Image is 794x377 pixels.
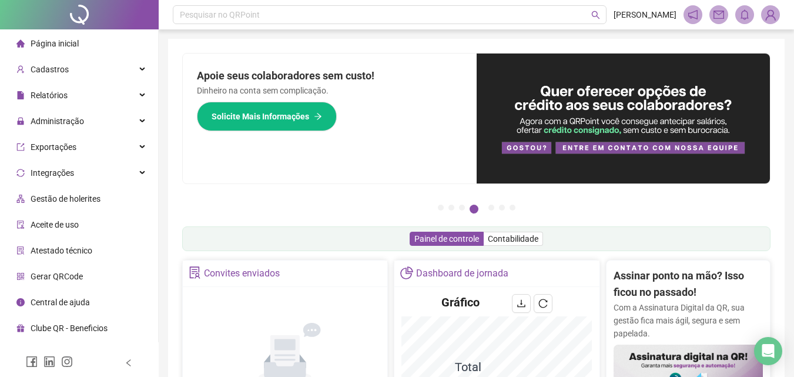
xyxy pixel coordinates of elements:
[31,142,76,152] span: Exportações
[762,6,779,24] img: 88550
[16,117,25,125] span: lock
[416,263,508,283] div: Dashboard de jornada
[499,205,505,211] button: 6
[16,91,25,99] span: file
[614,268,763,301] h2: Assinar ponto na mão? Isso ficou no passado!
[31,39,79,48] span: Página inicial
[400,266,413,279] span: pie-chart
[26,356,38,368] span: facebook
[16,169,25,177] span: sync
[16,143,25,151] span: export
[16,246,25,255] span: solution
[31,246,92,255] span: Atestado técnico
[477,54,770,184] img: banner%2Fa8ee1423-cce5-4ffa-a127-5a2d429cc7d8.png
[31,194,100,203] span: Gestão de holerites
[16,272,25,281] span: qrcode
[614,8,676,21] span: [PERSON_NAME]
[197,102,337,131] button: Solicite Mais Informações
[16,39,25,48] span: home
[31,65,69,74] span: Cadastros
[591,11,600,19] span: search
[212,110,309,123] span: Solicite Mais Informações
[125,359,133,367] span: left
[16,298,25,306] span: info-circle
[31,168,74,178] span: Integrações
[713,9,724,20] span: mail
[31,116,84,126] span: Administração
[688,9,698,20] span: notification
[488,234,538,243] span: Contabilidade
[459,205,465,211] button: 3
[16,65,25,74] span: user-add
[438,205,444,211] button: 1
[189,266,201,279] span: solution
[16,324,25,332] span: gift
[441,294,480,311] h4: Gráfico
[470,205,478,213] button: 4
[31,298,90,307] span: Central de ajuda
[754,337,782,365] div: Open Intercom Messenger
[517,299,526,308] span: download
[488,205,494,211] button: 5
[614,301,763,340] p: Com a Assinatura Digital da QR, sua gestão fica mais ágil, segura e sem papelada.
[61,356,73,368] span: instagram
[31,272,83,281] span: Gerar QRCode
[510,205,515,211] button: 7
[31,220,79,229] span: Aceite de uso
[538,299,548,308] span: reload
[31,91,68,100] span: Relatórios
[16,195,25,203] span: apartment
[16,221,25,229] span: audit
[204,263,280,283] div: Convites enviados
[448,205,454,211] button: 2
[31,323,108,333] span: Clube QR - Beneficios
[197,84,463,97] p: Dinheiro na conta sem complicação.
[314,112,322,121] span: arrow-right
[43,356,55,368] span: linkedin
[414,234,479,243] span: Painel de controle
[197,68,463,84] h2: Apoie seus colaboradores sem custo!
[739,9,750,20] span: bell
